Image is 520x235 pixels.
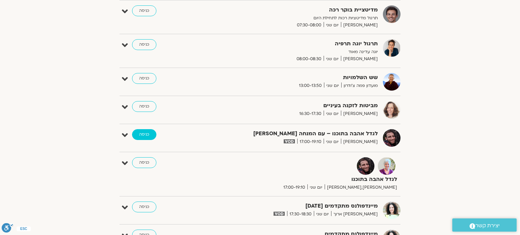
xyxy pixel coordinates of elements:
[132,157,156,168] a: כניסה
[341,110,378,117] span: [PERSON_NAME]
[212,39,378,48] strong: תרגול יוגה תרפיה
[452,218,517,232] a: יצירת קשר
[212,5,378,15] strong: מדיטציית בוקר רכה
[324,110,341,117] span: יום שני
[132,73,156,84] a: כניסה
[295,22,324,29] span: 07:30-08:00
[294,55,324,63] span: 08:00-08:30
[132,202,156,212] a: כניסה
[325,184,397,191] span: [PERSON_NAME],[PERSON_NAME]
[341,22,378,29] span: [PERSON_NAME]
[324,55,341,63] span: יום שני
[281,184,307,191] span: 17:00-19:10
[341,138,378,145] span: [PERSON_NAME]
[331,211,378,218] span: [PERSON_NAME] ארוך
[314,211,331,218] span: יום שני
[297,110,324,117] span: 16:30-17:30
[274,212,285,216] img: vodicon
[212,48,378,55] p: יוגה עדינה מאוד
[132,101,156,112] a: כניסה
[132,129,156,140] a: כניסה
[297,82,324,89] span: 13:00-13:50
[297,138,324,145] span: 17:00-19:10
[132,5,156,16] a: כניסה
[324,82,341,89] span: יום שני
[284,139,295,143] img: vodicon
[341,55,378,63] span: [PERSON_NAME]
[212,15,378,22] p: תרגול מדיטציות רכות לתחילת היום
[341,82,378,89] span: מועדון פמה צ'ודרון
[212,101,378,110] strong: מביטות לזקנה בעיניים
[212,129,378,138] strong: לגדל אהבה בתוכנו – עם המנחה [PERSON_NAME]
[132,39,156,50] a: כניסה
[287,211,314,218] span: 17:30-18:30
[324,22,341,29] span: יום שני
[212,73,378,82] strong: שש השלמויות
[475,221,500,230] span: יצירת קשר
[324,138,341,145] span: יום שני
[231,175,397,184] strong: לגדל אהבה בתוכנו
[307,184,325,191] span: יום שני
[212,202,378,211] strong: מיינדפולנס מתקדמים [DATE]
